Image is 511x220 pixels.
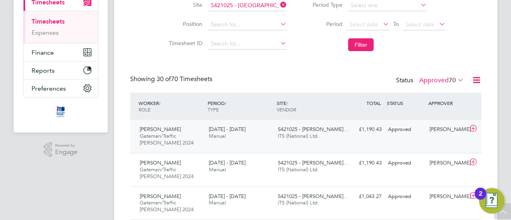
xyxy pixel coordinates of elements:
button: Filter [348,38,374,51]
span: Select date [406,21,434,28]
div: Timesheets [24,11,98,43]
span: / [225,100,226,106]
div: Approved [385,123,426,136]
label: Timesheet ID [166,40,202,47]
a: Go to home page [23,105,98,118]
span: Manual [209,133,226,139]
span: Reports [32,67,55,74]
span: Finance [32,49,54,56]
span: [PERSON_NAME] [140,193,181,200]
img: itsconstruction-logo-retina.png [55,105,66,118]
button: Preferences [24,79,98,97]
span: S421025 - [PERSON_NAME]… [278,126,349,133]
button: Open Resource Center, 2 new notifications [479,188,505,214]
div: [PERSON_NAME] [426,190,468,203]
span: / [286,100,288,106]
label: Period [307,20,343,28]
span: S421025 - [PERSON_NAME]… [278,193,349,200]
span: [DATE] - [DATE] [209,159,246,166]
div: SITE [275,96,344,117]
div: £1,190.43 [343,157,385,170]
span: TOTAL [366,100,381,106]
div: £1,043.27 [343,190,385,203]
span: 70 Timesheets [156,75,212,83]
div: WORKER [137,96,206,117]
span: Manual [209,199,226,206]
span: To [391,19,401,29]
label: Site [166,1,202,8]
label: Position [166,20,202,28]
span: [DATE] - [DATE] [209,193,246,200]
button: Finance [24,44,98,61]
span: Gateman/Traffic [PERSON_NAME] 2024 [140,166,194,180]
span: 30 of [156,75,171,83]
span: Powered by [55,142,77,149]
a: Expenses [32,29,59,36]
span: TYPE [208,106,219,113]
a: Powered byEngage [44,142,78,157]
button: Reports [24,61,98,79]
span: ITS (National) Ltd. [278,166,319,173]
div: APPROVER [426,96,468,110]
div: Showing [130,75,214,83]
div: 2 [479,194,482,204]
span: Select date [349,21,378,28]
span: ITS (National) Ltd. [278,133,319,139]
div: [PERSON_NAME] [426,123,468,136]
label: Approved [419,76,464,84]
span: Manual [209,166,226,173]
span: / [159,100,160,106]
span: [DATE] - [DATE] [209,126,246,133]
input: Search for... [208,19,287,30]
div: [PERSON_NAME] [426,157,468,170]
span: ROLE [139,106,151,113]
span: Gateman/Traffic [PERSON_NAME] 2024 [140,199,194,213]
span: [PERSON_NAME] [140,159,181,166]
span: Engage [55,149,77,156]
span: VENDOR [277,106,296,113]
div: Approved [385,157,426,170]
div: STATUS [385,96,426,110]
div: £1,190.43 [343,123,385,136]
span: S421025 - [PERSON_NAME]… [278,159,349,166]
div: PERIOD [206,96,275,117]
div: Approved [385,190,426,203]
span: Preferences [32,85,66,92]
span: [PERSON_NAME] [140,126,181,133]
label: Period Type [307,1,343,8]
input: Search for... [208,38,287,50]
div: Status [396,75,465,86]
span: Gateman/Traffic [PERSON_NAME] 2024 [140,133,194,146]
span: 70 [449,76,456,84]
a: Timesheets [32,18,65,25]
span: ITS (National) Ltd. [278,199,319,206]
